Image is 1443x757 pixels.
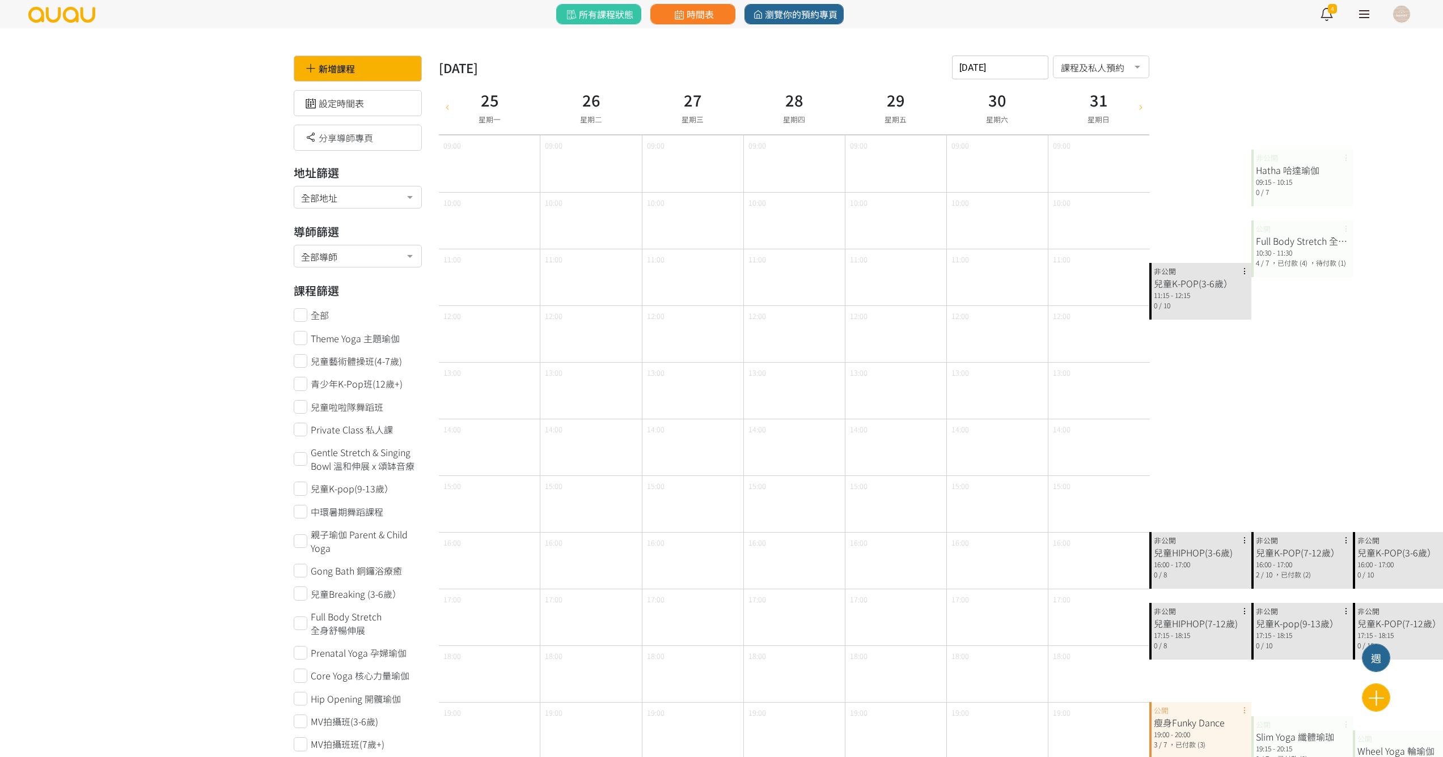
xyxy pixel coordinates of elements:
span: 09:00 [850,140,868,151]
span: 親子瑜伽 Parent & Child Yoga [311,528,422,555]
span: 星期五 [885,114,907,125]
span: ，已付款 (2) [1274,569,1311,579]
span: 10:00 [850,197,868,208]
div: 17:15 - 18:15 [1154,630,1246,640]
div: Full Body Stretch 全身舒暢伸展 [1256,234,1348,248]
div: 19:00 - 20:00 [1154,729,1246,739]
div: 兒童HIPHOP(3-6歲) [1154,546,1246,559]
span: / 7 [1261,258,1269,267]
span: Gentle Stretch & Singing Bowl 溫和伸展 x 頌缽音療 [311,445,422,473]
span: 星期日 [1087,114,1110,125]
span: 青少年K-Pop班(12歲+) [311,377,403,390]
span: 14:00 [1053,424,1070,435]
span: / 8 [1159,640,1167,650]
div: 11:15 - 12:15 [1154,290,1246,300]
span: 15:00 [647,480,665,491]
span: 18:00 [443,650,461,661]
div: Slim Yoga 纖體瑜珈 [1256,730,1348,743]
span: / 8 [1159,569,1167,579]
h3: 課程篩選 [294,282,422,299]
span: 4 [1328,4,1337,14]
span: Prenatal Yoga 孕婦瑜伽 [311,646,407,660]
span: 0 [1256,640,1259,650]
span: 11:00 [850,254,868,265]
span: 中環暑期舞蹈課程 [311,505,383,518]
span: 15:00 [951,480,969,491]
div: 兒童K-POP(7-12歲） [1256,546,1348,559]
span: 3 [1154,739,1157,749]
span: 09:00 [951,140,969,151]
span: Theme Yoga 主題瑜伽 [311,331,400,345]
span: 14:00 [748,424,766,435]
span: 兒童啦啦隊舞蹈班 [311,400,383,414]
span: 0 [1357,640,1361,650]
span: 18:00 [951,650,969,661]
div: 兒童HIPHOP(7-12歲) [1154,616,1246,630]
h3: 導師篩選 [294,223,422,240]
span: 18:00 [545,650,562,661]
span: 13:00 [951,367,969,378]
span: 19:00 [850,707,868,718]
span: 10:00 [1053,197,1070,208]
span: 17:00 [647,594,665,605]
span: 全部 [311,308,329,322]
span: 兒童K-pop(9-13歲） [311,482,393,495]
span: Gong Bath 銅鑼浴療癒 [311,564,402,577]
span: 17:00 [951,594,969,605]
span: 12:00 [443,311,461,321]
span: 15:00 [443,480,461,491]
span: 所有課程狀態 [564,7,633,21]
span: 兒童藝術體操班(4-7歲) [311,354,402,368]
span: MV拍攝班班(7歲+) [311,737,384,751]
span: ，已付款 (3) [1169,739,1205,749]
span: / 10 [1362,569,1374,579]
span: / 10 [1362,640,1374,650]
span: 16:00 [951,537,969,548]
span: 星期一 [479,114,501,125]
span: 17:00 [1053,594,1070,605]
a: 時間表 [650,4,735,24]
span: 19:00 [545,707,562,718]
span: 16:00 [545,537,562,548]
span: 14:00 [951,424,969,435]
span: 星期三 [682,114,704,125]
span: 19:00 [647,707,665,718]
span: 17:00 [545,594,562,605]
span: 4 [1256,258,1259,267]
span: 09:00 [748,140,766,151]
span: / 10 [1261,569,1272,579]
span: 16:00 [443,537,461,548]
span: 18:00 [1053,650,1070,661]
span: 15:00 [1053,480,1070,491]
span: 16:00 [647,537,665,548]
span: 09:00 [647,140,665,151]
span: 兒童Breaking (3-6歲） [311,587,401,601]
h3: 地址篩選 [294,164,422,181]
div: 週 [1362,650,1390,666]
span: 12:00 [1053,311,1070,321]
div: 新增課程 [294,56,422,82]
span: 10:00 [545,197,562,208]
span: 17:00 [748,594,766,605]
div: 09:15 - 10:15 [1256,177,1348,187]
span: 11:00 [1053,254,1070,265]
span: Core Yoga 核心力量瑜伽 [311,669,409,682]
span: / 10 [1261,640,1272,650]
span: 11:00 [545,254,562,265]
span: 時間表 [672,7,713,21]
span: 19:00 [748,707,766,718]
span: / 10 [1159,300,1170,310]
div: 16:00 - 17:00 [1256,559,1348,569]
h3: 27 [682,88,704,112]
span: 18:00 [850,650,868,661]
span: 星期二 [580,114,602,125]
span: 13:00 [545,367,562,378]
span: 09:00 [1053,140,1070,151]
span: MV拍攝班(3-6歲) [311,715,378,728]
span: 11:00 [443,254,461,265]
span: 18:00 [748,650,766,661]
span: 18:00 [647,650,665,661]
h3: 28 [783,88,805,112]
span: 17:00 [443,594,461,605]
div: 瘦身Funky Dance [1154,716,1246,729]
